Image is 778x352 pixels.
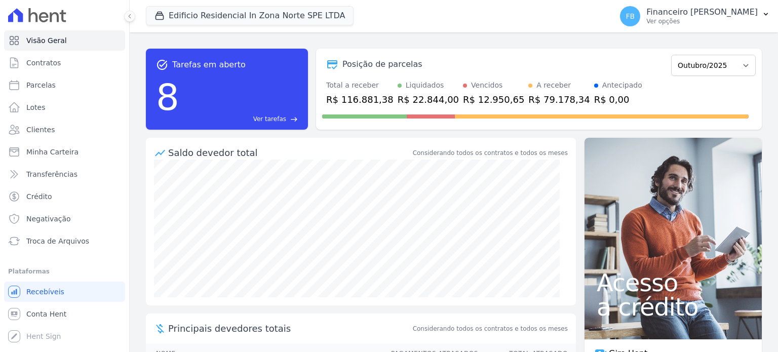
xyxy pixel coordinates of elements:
div: A receber [536,80,571,91]
span: east [290,115,298,123]
div: Total a receber [326,80,394,91]
div: R$ 116.881,38 [326,93,394,106]
div: Liquidados [406,80,444,91]
div: 8 [156,71,179,124]
a: Lotes [4,97,125,118]
span: Lotes [26,102,46,112]
span: a crédito [597,295,750,319]
p: Financeiro [PERSON_NAME] [646,7,758,17]
button: FB Financeiro [PERSON_NAME] Ver opções [612,2,778,30]
span: Clientes [26,125,55,135]
span: Considerando todos os contratos e todos os meses [413,324,568,333]
span: Crédito [26,191,52,202]
div: Plataformas [8,265,121,278]
span: Visão Geral [26,35,67,46]
a: Contratos [4,53,125,73]
div: Posição de parcelas [342,58,422,70]
div: R$ 22.844,00 [398,93,459,106]
div: Vencidos [471,80,502,91]
span: task_alt [156,59,168,71]
span: Acesso [597,270,750,295]
a: Conta Hent [4,304,125,324]
a: Minha Carteira [4,142,125,162]
div: R$ 0,00 [594,93,642,106]
span: Transferências [26,169,77,179]
span: Ver tarefas [253,114,286,124]
button: Edificio Residencial In Zona Norte SPE LTDA [146,6,354,25]
span: Contratos [26,58,61,68]
a: Ver tarefas east [183,114,298,124]
span: Minha Carteira [26,147,79,157]
span: Troca de Arquivos [26,236,89,246]
span: Recebíveis [26,287,64,297]
div: Saldo devedor total [168,146,411,160]
p: Ver opções [646,17,758,25]
a: Transferências [4,164,125,184]
a: Visão Geral [4,30,125,51]
a: Recebíveis [4,282,125,302]
span: Negativação [26,214,71,224]
div: Antecipado [602,80,642,91]
a: Crédito [4,186,125,207]
span: FB [626,13,635,20]
div: Considerando todos os contratos e todos os meses [413,148,568,158]
span: Parcelas [26,80,56,90]
a: Clientes [4,120,125,140]
span: Principais devedores totais [168,322,411,335]
span: Tarefas em aberto [172,59,246,71]
a: Troca de Arquivos [4,231,125,251]
a: Parcelas [4,75,125,95]
div: R$ 79.178,34 [528,93,590,106]
a: Negativação [4,209,125,229]
span: Conta Hent [26,309,66,319]
div: R$ 12.950,65 [463,93,524,106]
